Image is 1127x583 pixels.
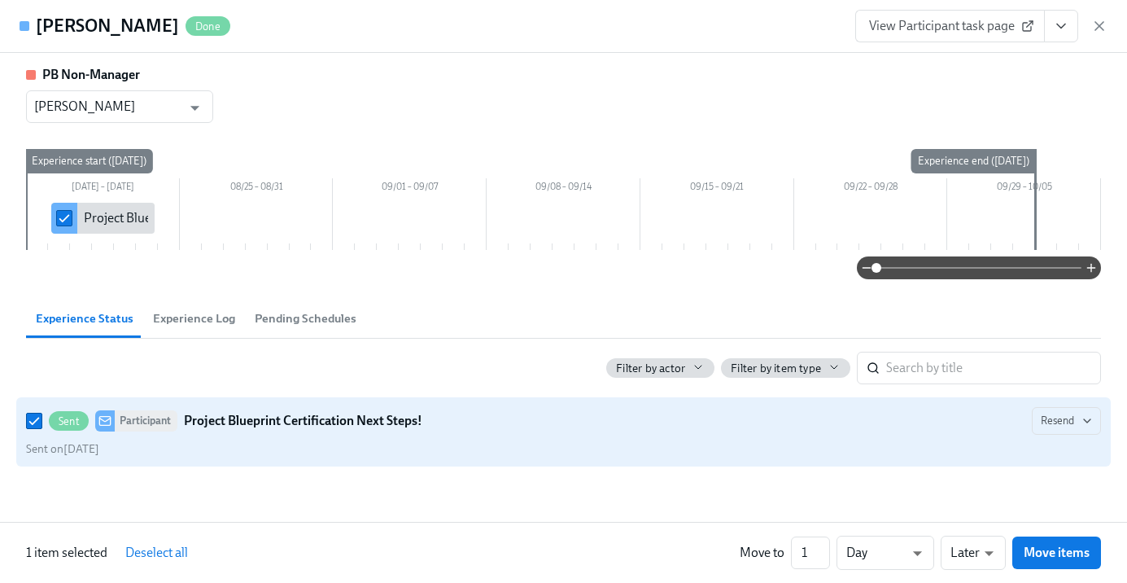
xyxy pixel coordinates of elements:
button: SentParticipantProject Blueprint Certification Next Steps!Sent on[DATE] [1032,407,1101,435]
div: Experience start ([DATE]) [25,149,153,173]
div: 09/01 – 09/07 [333,178,487,199]
input: Search by title [886,352,1101,384]
span: View Participant task page [869,18,1031,34]
span: Experience Status [36,309,133,328]
span: Resend [1041,413,1092,429]
div: Move to [740,544,784,562]
div: Later [941,536,1006,570]
span: Filter by actor [616,361,685,376]
button: Move items [1012,537,1101,569]
div: [DATE] – [DATE] [26,178,180,199]
div: Day [837,536,934,570]
div: 08/25 – 08/31 [180,178,334,199]
span: Wednesday, August 20th 2025, 12:11 pm [26,442,99,456]
a: View Participant task page [855,10,1045,42]
span: Deselect all [125,545,188,561]
span: Move items [1024,545,1090,561]
div: 09/22 – 09/28 [794,178,948,199]
div: Participant [115,410,177,432]
div: 09/08 – 09/14 [487,178,640,199]
span: Pending Schedules [255,309,356,328]
div: Experience end ([DATE]) [911,149,1036,173]
div: 09/15 – 09/21 [640,178,794,199]
span: Done [186,20,230,33]
span: Sent [49,415,89,427]
strong: PB Non-Manager [42,67,140,82]
div: 09/29 – 10/05 [947,178,1101,199]
h4: [PERSON_NAME] [36,14,179,38]
strong: Project Blueprint Certification Next Steps! [184,411,422,431]
button: Filter by actor [606,358,714,378]
p: 1 item selected [26,544,107,562]
span: Experience Log [153,309,235,328]
span: Filter by item type [731,361,821,376]
button: View task page [1044,10,1078,42]
div: Project Blueprint Certification Next Steps! [84,209,314,227]
button: Deselect all [114,537,199,569]
button: Filter by item type [721,358,850,378]
button: Open [182,95,207,121]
